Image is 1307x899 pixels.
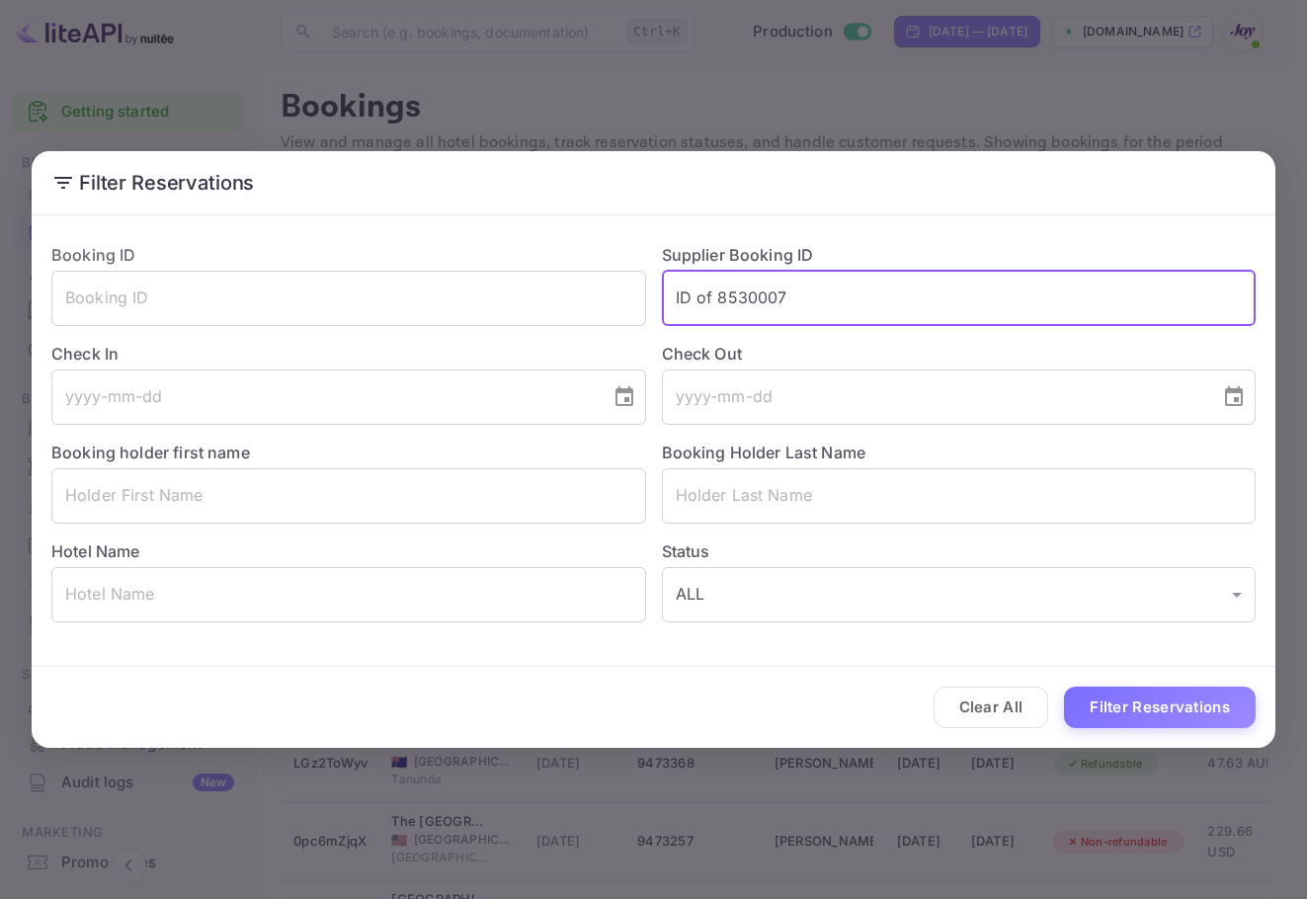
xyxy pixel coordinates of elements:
[51,443,250,462] label: Booking holder first name
[51,369,597,425] input: yyyy-mm-dd
[51,541,140,561] label: Hotel Name
[51,468,646,524] input: Holder First Name
[51,342,646,366] label: Check In
[934,687,1049,729] button: Clear All
[605,377,644,417] button: Choose date
[1064,687,1256,729] button: Filter Reservations
[1214,377,1254,417] button: Choose date
[662,443,866,462] label: Booking Holder Last Name
[662,342,1257,366] label: Check Out
[51,271,646,326] input: Booking ID
[662,539,1257,563] label: Status
[662,369,1207,425] input: yyyy-mm-dd
[32,151,1275,214] h2: Filter Reservations
[662,468,1257,524] input: Holder Last Name
[662,567,1257,622] div: ALL
[51,245,136,265] label: Booking ID
[662,271,1257,326] input: Supplier Booking ID
[51,567,646,622] input: Hotel Name
[662,245,814,265] label: Supplier Booking ID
